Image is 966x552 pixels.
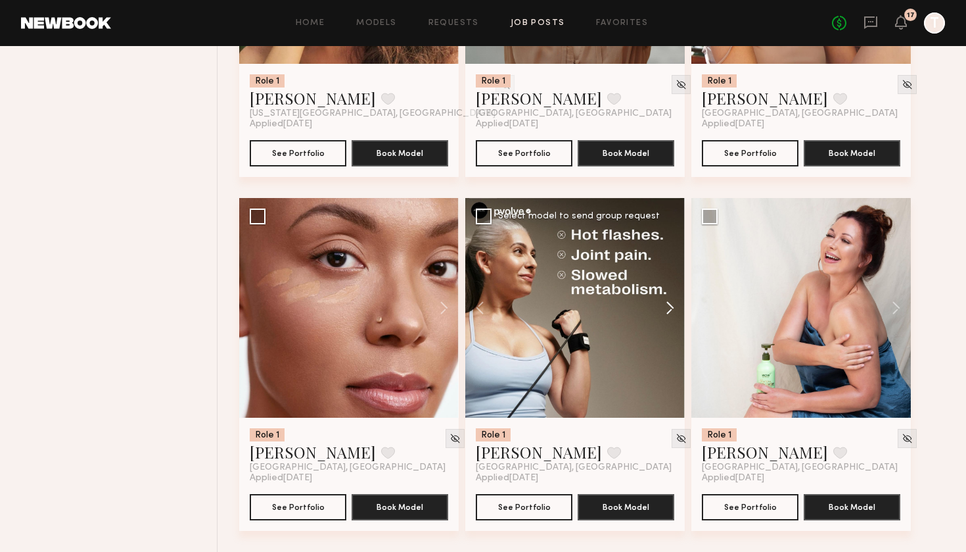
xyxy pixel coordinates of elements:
div: Role 1 [250,428,285,441]
a: Models [356,19,396,28]
span: [US_STATE][GEOGRAPHIC_DATA], [GEOGRAPHIC_DATA] [250,109,495,119]
div: Role 1 [702,428,737,441]
a: [PERSON_NAME] [476,88,602,109]
a: Book Model [578,501,674,512]
div: Applied [DATE] [250,119,448,130]
div: Applied [DATE] [476,119,674,130]
button: See Portfolio [250,140,346,166]
div: Applied [DATE] [250,473,448,484]
div: Applied [DATE] [702,473,900,484]
a: [PERSON_NAME] [476,441,602,463]
div: Applied [DATE] [476,473,674,484]
div: Role 1 [702,74,737,88]
img: Unhide Model [449,433,461,444]
button: See Portfolio [702,494,798,520]
span: [GEOGRAPHIC_DATA], [GEOGRAPHIC_DATA] [476,463,672,473]
span: [GEOGRAPHIC_DATA], [GEOGRAPHIC_DATA] [702,109,898,119]
div: Applied [DATE] [702,119,900,130]
a: Book Model [804,147,900,158]
img: Unhide Model [902,79,913,90]
a: T [924,13,945,34]
button: Book Model [804,494,900,520]
div: Select model to send group request [498,212,660,221]
div: 17 [907,12,915,19]
button: See Portfolio [476,140,572,166]
img: Unhide Model [676,433,687,444]
a: [PERSON_NAME] [702,441,828,463]
button: Book Model [578,494,674,520]
a: [PERSON_NAME] [250,441,376,463]
button: Book Model [352,140,448,166]
button: See Portfolio [250,494,346,520]
a: Home [296,19,325,28]
a: Book Model [352,147,448,158]
a: [PERSON_NAME] [250,88,376,109]
span: [GEOGRAPHIC_DATA], [GEOGRAPHIC_DATA] [250,463,446,473]
span: [GEOGRAPHIC_DATA], [GEOGRAPHIC_DATA] [702,463,898,473]
a: Job Posts [511,19,565,28]
a: Book Model [578,147,674,158]
div: Role 1 [476,74,511,88]
button: Book Model [804,140,900,166]
a: Favorites [596,19,648,28]
button: See Portfolio [702,140,798,166]
div: Role 1 [250,74,285,88]
a: Book Model [352,501,448,512]
span: [GEOGRAPHIC_DATA], [GEOGRAPHIC_DATA] [476,109,672,119]
a: [PERSON_NAME] [702,88,828,109]
div: Role 1 [476,428,511,441]
button: Book Model [578,140,674,166]
img: Unhide Model [902,433,913,444]
img: Unhide Model [676,79,687,90]
button: Book Model [352,494,448,520]
a: Requests [428,19,479,28]
a: Book Model [804,501,900,512]
button: See Portfolio [476,494,572,520]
